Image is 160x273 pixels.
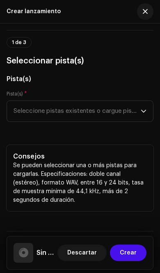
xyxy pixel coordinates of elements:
[110,245,146,261] button: Crear
[13,152,147,161] h5: Consejos
[120,245,137,261] span: Crear
[141,101,146,121] div: dropdown trigger
[14,101,141,121] span: Seleccione pistas existentes o cargue pistas nuevas
[7,8,61,15] div: Crear lanzamiento
[7,91,27,97] label: Pista(s)
[7,54,153,68] h3: Seleccionar pista(s)
[67,245,97,261] span: Descartar
[13,161,147,205] p: Se pueden seleccionar una o más pistas para cargarlas. Especificaciones: doble canal (estéreo), f...
[7,74,153,84] h5: Pista(s)
[12,40,26,45] span: 1 de 3
[37,248,54,258] h5: Sin título
[57,245,107,261] button: Descartar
